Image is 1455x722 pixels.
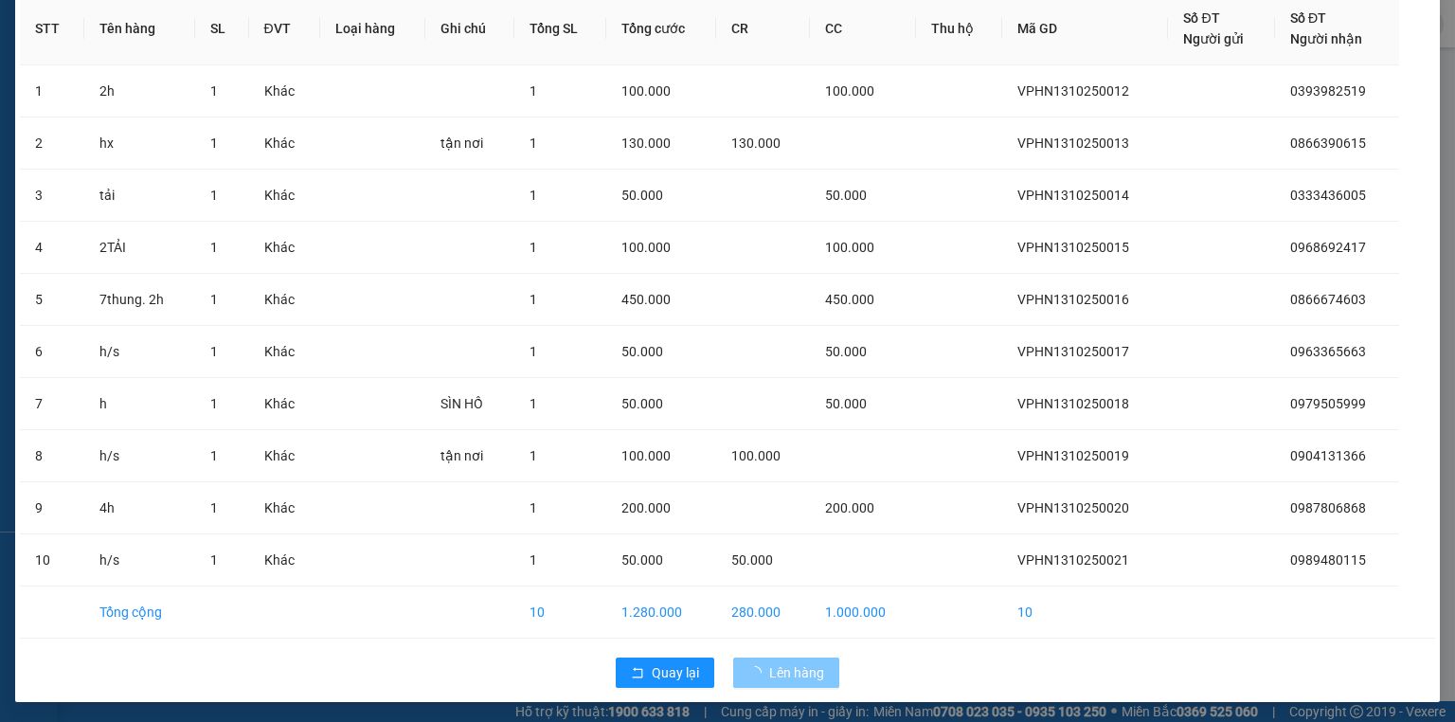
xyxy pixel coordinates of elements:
[1290,240,1366,255] span: 0968692417
[716,587,810,639] td: 280.000
[210,500,218,515] span: 1
[1290,448,1366,463] span: 0904131366
[20,170,84,222] td: 3
[616,658,714,688] button: rollbackQuay lại
[621,344,663,359] span: 50.000
[84,222,195,274] td: 2TẢI
[84,587,195,639] td: Tổng cộng
[1183,10,1219,26] span: Số ĐT
[210,188,218,203] span: 1
[249,65,320,117] td: Khác
[733,658,839,688] button: Lên hàng
[249,117,320,170] td: Khác
[731,135,781,151] span: 130.000
[84,326,195,378] td: h/s
[530,240,537,255] span: 1
[1290,396,1366,411] span: 0979505999
[825,396,867,411] span: 50.000
[20,222,84,274] td: 4
[249,274,320,326] td: Khác
[621,135,671,151] span: 130.000
[249,326,320,378] td: Khác
[530,448,537,463] span: 1
[84,534,195,587] td: h/s
[621,500,671,515] span: 200.000
[731,552,773,568] span: 50.000
[20,378,84,430] td: 7
[20,117,84,170] td: 2
[530,396,537,411] span: 1
[1017,344,1129,359] span: VPHN1310250017
[652,662,699,683] span: Quay lại
[825,188,867,203] span: 50.000
[1290,500,1366,515] span: 0987806868
[249,222,320,274] td: Khác
[20,534,84,587] td: 10
[1017,396,1129,411] span: VPHN1310250018
[440,396,483,411] span: SÌN HỒ
[249,430,320,482] td: Khác
[84,482,195,534] td: 4h
[84,378,195,430] td: h
[1290,135,1366,151] span: 0866390615
[1290,292,1366,307] span: 0866674603
[769,662,824,683] span: Lên hàng
[20,326,84,378] td: 6
[621,292,671,307] span: 450.000
[1017,188,1129,203] span: VPHN1310250014
[84,274,195,326] td: 7thung. 2h
[249,170,320,222] td: Khác
[530,83,537,99] span: 1
[621,552,663,568] span: 50.000
[20,65,84,117] td: 1
[1290,344,1366,359] span: 0963365663
[210,83,218,99] span: 1
[210,240,218,255] span: 1
[210,292,218,307] span: 1
[621,396,663,411] span: 50.000
[1017,552,1129,568] span: VPHN1310250021
[530,135,537,151] span: 1
[530,188,537,203] span: 1
[210,135,218,151] span: 1
[825,292,874,307] span: 450.000
[84,117,195,170] td: hx
[1183,31,1244,46] span: Người gửi
[621,240,671,255] span: 100.000
[210,344,218,359] span: 1
[530,500,537,515] span: 1
[84,65,195,117] td: 2h
[1002,587,1169,639] td: 10
[84,430,195,482] td: h/s
[748,666,769,679] span: loading
[606,587,716,639] td: 1.280.000
[1017,240,1129,255] span: VPHN1310250015
[1017,448,1129,463] span: VPHN1310250019
[210,448,218,463] span: 1
[825,83,874,99] span: 100.000
[440,135,483,151] span: tận nơi
[1290,10,1326,26] span: Số ĐT
[84,170,195,222] td: tải
[825,240,874,255] span: 100.000
[1290,83,1366,99] span: 0393982519
[249,378,320,430] td: Khác
[631,666,644,681] span: rollback
[1017,500,1129,515] span: VPHN1310250020
[1017,83,1129,99] span: VPHN1310250012
[731,448,781,463] span: 100.000
[825,500,874,515] span: 200.000
[1017,292,1129,307] span: VPHN1310250016
[530,344,537,359] span: 1
[1017,135,1129,151] span: VPHN1310250013
[210,552,218,568] span: 1
[1290,31,1362,46] span: Người nhận
[20,274,84,326] td: 5
[530,292,537,307] span: 1
[530,552,537,568] span: 1
[20,482,84,534] td: 9
[825,344,867,359] span: 50.000
[440,448,483,463] span: tận nơi
[621,83,671,99] span: 100.000
[249,534,320,587] td: Khác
